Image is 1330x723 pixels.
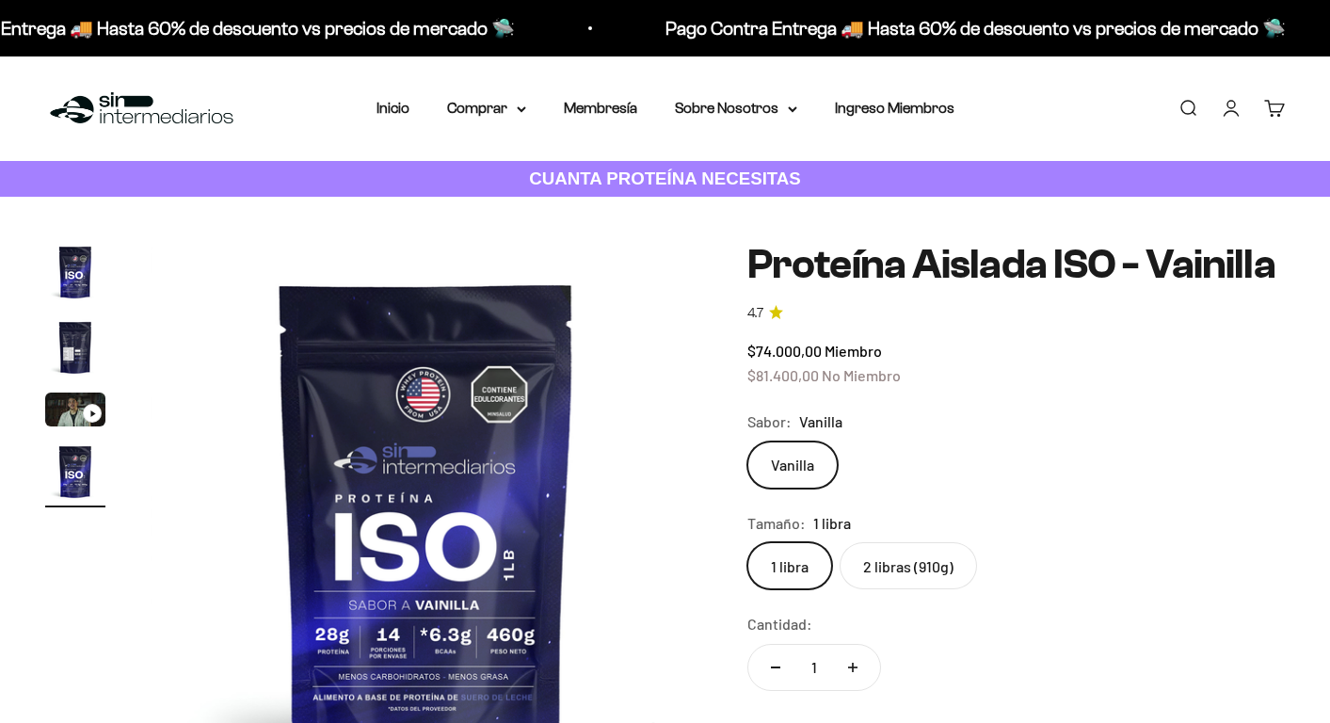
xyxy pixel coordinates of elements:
span: 4.7 [747,303,763,324]
span: 1 libra [813,511,851,536]
h1: Proteína Aislada ISO - Vainilla [747,242,1285,287]
legend: Tamaño: [747,511,806,536]
button: Ir al artículo 2 [45,317,105,383]
span: No Miembro [822,366,901,384]
span: Vanilla [799,410,842,434]
a: Ingreso Miembros [835,100,954,116]
p: Pago Contra Entrega 🚚 Hasta 60% de descuento vs precios de mercado 🛸 [660,13,1280,43]
legend: Sabor: [747,410,792,434]
a: Inicio [377,100,409,116]
label: Cantidad: [747,612,812,636]
button: Ir al artículo 1 [45,242,105,308]
button: Aumentar cantidad [825,645,880,690]
button: Ir al artículo 3 [45,393,105,432]
img: Proteína Aislada ISO - Vainilla [45,317,105,378]
img: Proteína Aislada ISO - Vainilla [45,442,105,502]
span: $81.400,00 [747,366,819,384]
a: Membresía [564,100,637,116]
span: Miembro [825,342,882,360]
button: Ir al artículo 4 [45,442,105,507]
summary: Sobre Nosotros [675,96,797,120]
summary: Comprar [447,96,526,120]
button: Reducir cantidad [748,645,803,690]
span: $74.000,00 [747,342,822,360]
a: 4.74.7 de 5.0 estrellas [747,303,1285,324]
strong: CUANTA PROTEÍNA NECESITAS [529,169,801,188]
img: Proteína Aislada ISO - Vainilla [45,242,105,302]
